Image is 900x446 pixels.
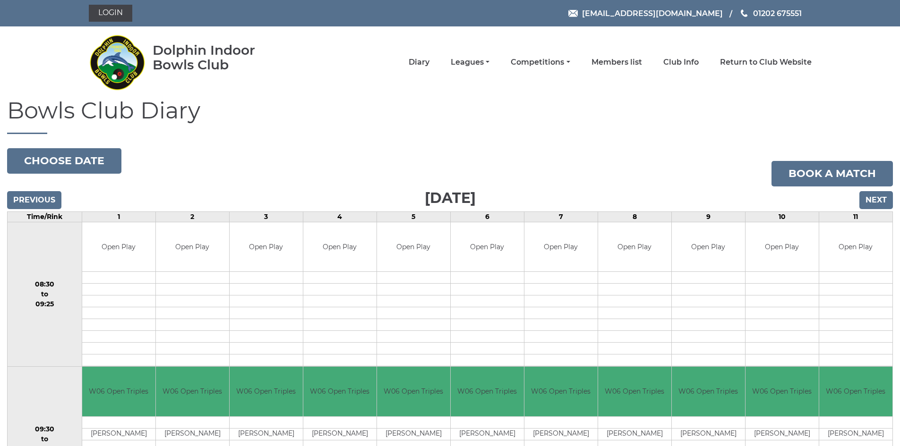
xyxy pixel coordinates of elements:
[89,29,146,95] img: Dolphin Indoor Bowls Club
[582,8,723,17] span: [EMAIL_ADDRESS][DOMAIN_NAME]
[82,367,155,416] td: W06 Open Triples
[741,9,747,17] img: Phone us
[591,57,642,67] a: Members list
[7,98,893,134] h1: Bowls Club Diary
[524,222,598,272] td: Open Play
[598,367,671,416] td: W06 Open Triples
[524,211,598,222] td: 7
[739,8,802,19] a: Phone us 01202 675551
[819,367,892,416] td: W06 Open Triples
[82,428,155,440] td: [PERSON_NAME]
[524,367,598,416] td: W06 Open Triples
[8,222,82,367] td: 08:30 to 09:25
[859,191,893,209] input: Next
[156,367,229,416] td: W06 Open Triples
[568,8,723,19] a: Email [EMAIL_ADDRESS][DOMAIN_NAME]
[671,211,745,222] td: 9
[672,428,745,440] td: [PERSON_NAME]
[672,222,745,272] td: Open Play
[450,211,524,222] td: 6
[155,211,229,222] td: 2
[303,428,377,440] td: [PERSON_NAME]
[663,57,699,67] a: Club Info
[746,367,819,416] td: W06 Open Triples
[303,222,377,272] td: Open Play
[82,211,155,222] td: 1
[598,222,671,272] td: Open Play
[746,428,819,440] td: [PERSON_NAME]
[229,211,303,222] td: 3
[451,222,524,272] td: Open Play
[451,428,524,440] td: [PERSON_NAME]
[303,367,377,416] td: W06 Open Triples
[819,428,892,440] td: [PERSON_NAME]
[377,367,450,416] td: W06 Open Triples
[819,211,892,222] td: 11
[7,148,121,174] button: Choose date
[451,367,524,416] td: W06 Open Triples
[745,211,819,222] td: 10
[230,428,303,440] td: [PERSON_NAME]
[819,222,892,272] td: Open Play
[568,10,578,17] img: Email
[598,211,671,222] td: 8
[377,211,450,222] td: 5
[156,428,229,440] td: [PERSON_NAME]
[377,428,450,440] td: [PERSON_NAME]
[230,222,303,272] td: Open Play
[451,57,489,67] a: Leagues
[377,222,450,272] td: Open Play
[409,57,429,67] a: Diary
[746,222,819,272] td: Open Play
[720,57,812,67] a: Return to Club Website
[524,428,598,440] td: [PERSON_NAME]
[7,191,61,209] input: Previous
[89,5,132,22] a: Login
[771,161,893,186] a: Book a match
[8,211,82,222] td: Time/Rink
[672,367,745,416] td: W06 Open Triples
[303,211,377,222] td: 4
[598,428,671,440] td: [PERSON_NAME]
[511,57,570,67] a: Competitions
[753,8,802,17] span: 01202 675551
[156,222,229,272] td: Open Play
[230,367,303,416] td: W06 Open Triples
[82,222,155,272] td: Open Play
[153,43,285,72] div: Dolphin Indoor Bowls Club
